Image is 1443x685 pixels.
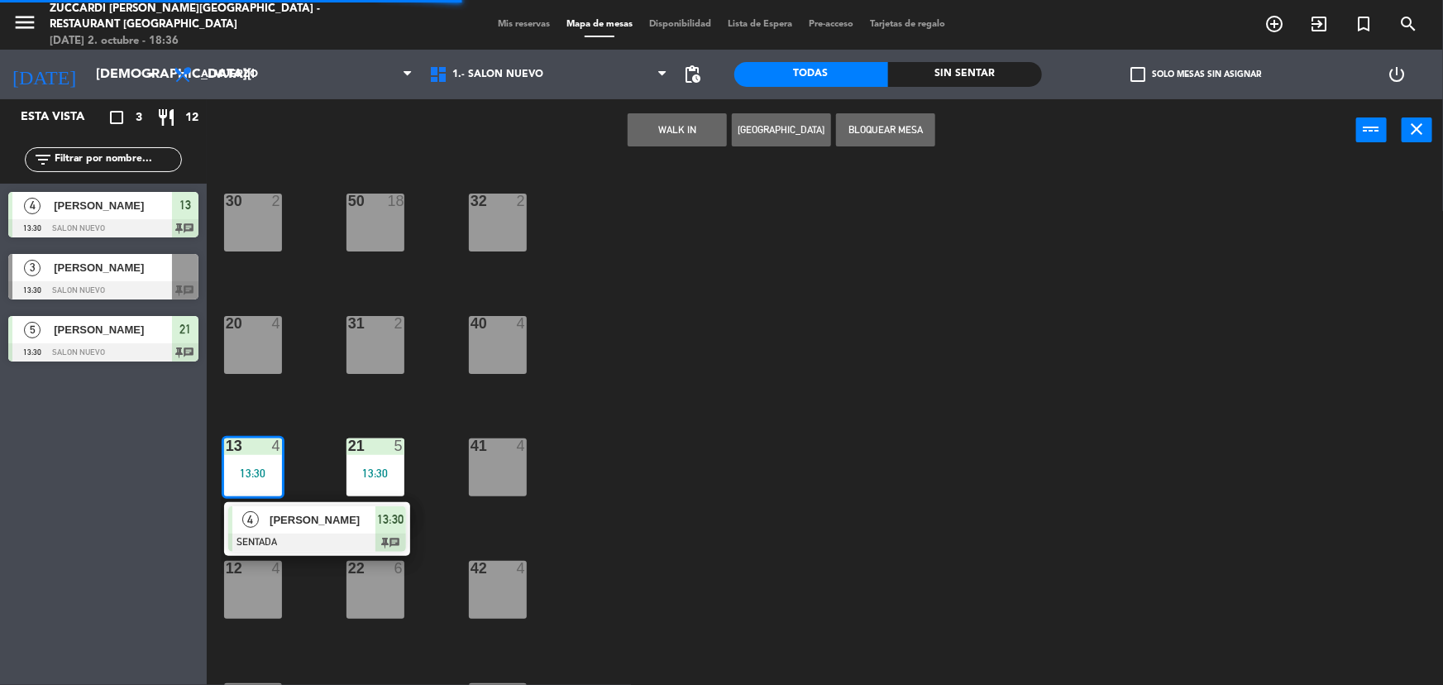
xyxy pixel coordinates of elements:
span: pending_actions [683,65,703,84]
span: 3 [24,260,41,276]
div: 50 [348,194,349,208]
div: 20 [226,316,227,331]
div: 30 [226,194,227,208]
span: 3 [136,108,142,127]
span: Mis reservas [490,20,558,29]
div: 13:30 [346,467,404,479]
div: 4 [272,561,282,576]
span: Lista de Espera [719,20,800,29]
div: 18 [388,194,404,208]
div: 5 [394,438,404,453]
span: 1.- SALON NUEVO [452,69,543,80]
span: 4 [24,198,41,214]
label: Solo mesas sin asignar [1131,67,1262,82]
i: turned_in_not [1354,14,1374,34]
i: arrow_drop_down [141,65,161,84]
span: [PERSON_NAME] [54,197,172,214]
div: 2 [517,194,527,208]
div: 21 [348,438,349,453]
i: restaurant [156,108,176,127]
i: crop_square [107,108,127,127]
input: Filtrar por nombre... [53,151,181,169]
div: Esta vista [8,108,119,127]
div: 13:30 [224,467,282,479]
span: 5 [24,322,41,338]
div: 6 [394,561,404,576]
i: close [1407,119,1427,139]
span: [PERSON_NAME] [270,511,375,529]
div: 4 [272,316,282,331]
span: Disponibilidad [641,20,719,29]
button: Bloquear Mesa [836,113,935,146]
i: power_input [1362,119,1382,139]
i: search [1398,14,1418,34]
span: 21 [179,319,191,339]
div: 22 [348,561,349,576]
span: Mapa de mesas [558,20,641,29]
span: 12 [185,108,198,127]
div: 12 [226,561,227,576]
div: Zuccardi [PERSON_NAME][GEOGRAPHIC_DATA] - Restaurant [GEOGRAPHIC_DATA] [50,1,348,33]
div: [DATE] 2. octubre - 18:36 [50,33,348,50]
i: menu [12,10,37,35]
span: 4 [242,511,259,528]
i: exit_to_app [1309,14,1329,34]
div: 4 [272,438,282,453]
div: 4 [517,561,527,576]
div: 2 [394,316,404,331]
button: menu [12,10,37,41]
span: Pre-acceso [800,20,862,29]
span: [PERSON_NAME] [54,259,172,276]
div: 31 [348,316,349,331]
div: Todas [734,62,888,87]
span: 13:30 [377,510,404,529]
span: 13 [179,195,191,215]
button: WALK IN [628,113,727,146]
span: Tarjetas de regalo [862,20,953,29]
button: close [1402,117,1432,142]
button: power_input [1356,117,1387,142]
div: 4 [517,438,527,453]
span: check_box_outline_blank [1131,67,1146,82]
div: 13 [226,438,227,453]
button: [GEOGRAPHIC_DATA] [732,113,831,146]
span: [PERSON_NAME] [54,321,172,338]
i: filter_list [33,150,53,170]
div: 4 [517,316,527,331]
div: Sin sentar [888,62,1042,87]
div: 2 [272,194,282,208]
i: add_circle_outline [1264,14,1284,34]
i: power_settings_new [1387,65,1407,84]
span: Almuerzo [201,69,258,80]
